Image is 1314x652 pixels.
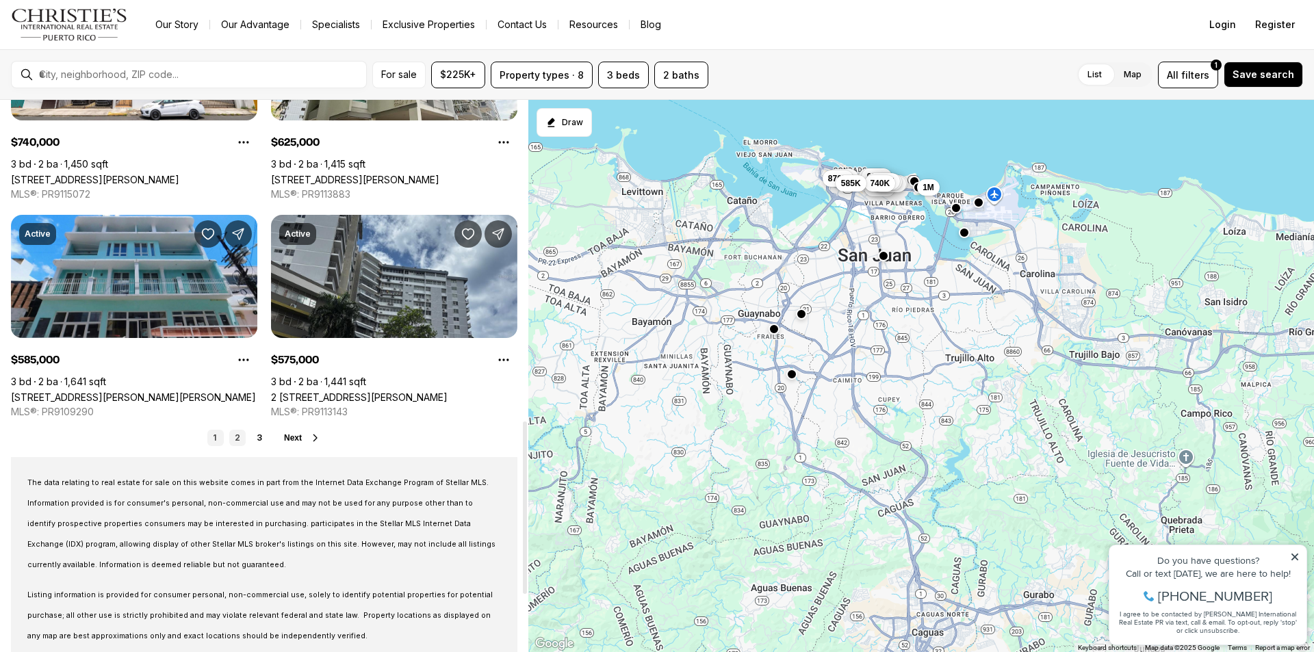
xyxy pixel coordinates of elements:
button: 1M [917,179,940,196]
span: $225K+ [440,69,476,80]
button: 870K [823,170,853,187]
a: Resources [558,15,629,34]
a: 1 [207,430,224,446]
span: filters [1181,68,1209,82]
a: 2 [229,430,246,446]
a: Our Advantage [210,15,300,34]
label: List [1077,62,1113,87]
a: Our Story [144,15,209,34]
button: Register [1247,11,1303,38]
button: Property options [490,129,517,156]
button: For sale [372,62,426,88]
a: 77 KINGS COURT #202, SAN JUAN PR, 00911 [271,174,439,185]
button: Share Property [224,220,252,248]
button: 950K [862,168,892,185]
button: Share Property [485,220,512,248]
button: Property options [490,346,517,374]
button: Property options [230,129,257,156]
span: Save search [1233,69,1294,80]
img: logo [11,8,128,41]
button: 740K [864,175,895,192]
button: Save Property: 2 CALLE MADRID #9E [454,220,482,248]
a: 62 CALLE MARBELLA #7B, SAN JUAN PR, 00907 [11,174,179,185]
button: Save search [1224,62,1303,88]
div: Do you have questions? [14,31,198,40]
a: 2 CALLE MADRID #9E, SAN JUAN PR, 00907 [271,391,448,403]
p: Active [285,229,311,239]
span: 1M [923,182,934,193]
button: 575K [827,169,858,185]
span: 585K [841,178,861,189]
button: Next [284,432,321,443]
a: Blog [630,15,672,34]
span: 870K [828,173,848,184]
span: The data relating to real estate for sale on this website comes in part from the Internet Data Ex... [27,478,495,569]
a: Specialists [301,15,371,34]
p: Active [25,229,51,239]
button: Login [1201,11,1244,38]
span: 740K [870,178,890,189]
span: I agree to be contacted by [PERSON_NAME] International Real Estate PR via text, call & email. To ... [17,84,195,110]
span: 575K [833,172,853,183]
button: Property types · 8 [491,62,593,88]
span: Login [1209,19,1236,30]
span: [PHONE_NUMBER] [56,64,170,78]
span: 950K [867,171,887,182]
div: Call or text [DATE], we are here to help! [14,44,198,53]
button: Contact Us [487,15,558,34]
button: Start drawing [537,108,592,137]
label: Map [1113,62,1152,87]
button: 2 baths [654,62,708,88]
button: 585K [836,175,866,192]
button: 3 beds [598,62,649,88]
span: Register [1255,19,1295,30]
a: 3 [251,430,268,446]
span: Next [284,433,302,443]
button: Property options [230,346,257,374]
a: 604 CERRA ST #4B, SAN JUAN PR, 00907 [11,391,256,403]
nav: Pagination [207,430,268,446]
button: Save Property: 604 CERRA ST #4B [194,220,222,248]
span: Listing information is provided for consumer personal, non-commercial use, solely to identify pot... [27,590,493,640]
button: $225K+ [431,62,485,88]
span: All [1167,68,1178,82]
a: Exclusive Properties [372,15,486,34]
button: Allfilters1 [1158,62,1218,88]
span: 1 [1215,60,1218,70]
button: 1.38M [866,173,899,190]
span: For sale [381,69,417,80]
